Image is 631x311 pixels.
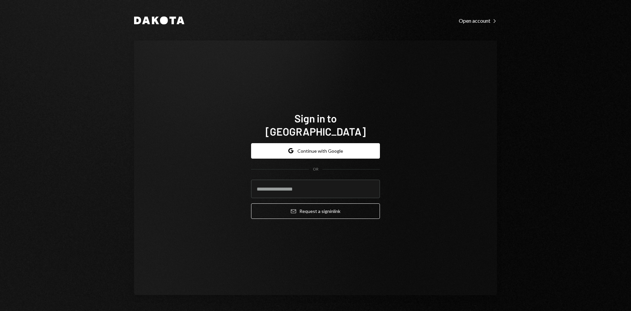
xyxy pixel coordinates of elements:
div: OR [313,167,318,172]
h1: Sign in to [GEOGRAPHIC_DATA] [251,112,380,138]
button: Continue with Google [251,143,380,159]
a: Open account [459,17,497,24]
button: Request a signinlink [251,203,380,219]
